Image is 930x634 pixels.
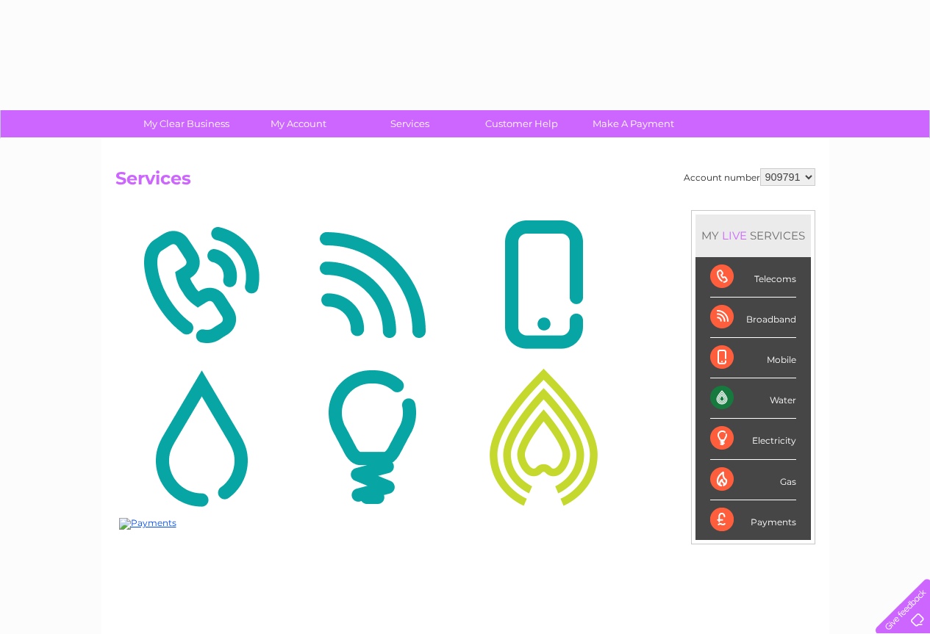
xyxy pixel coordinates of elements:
[349,110,471,137] a: Services
[461,110,582,137] a: Customer Help
[695,215,811,256] div: MY SERVICES
[710,338,796,378] div: Mobile
[290,214,454,356] img: Broadband
[710,378,796,419] div: Water
[462,366,626,508] img: Gas
[710,257,796,298] div: Telecoms
[710,500,796,540] div: Payments
[126,110,247,137] a: My Clear Business
[115,168,815,196] h2: Services
[710,298,796,338] div: Broadband
[719,228,750,242] div: LIVE
[290,366,454,508] img: Electricity
[119,214,283,356] img: Telecoms
[684,168,815,186] div: Account number
[237,110,359,137] a: My Account
[119,366,283,508] img: Water
[710,460,796,500] div: Gas
[573,110,694,137] a: Make A Payment
[710,419,796,459] div: Electricity
[462,214,626,356] img: Mobile
[119,518,176,530] img: Payments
